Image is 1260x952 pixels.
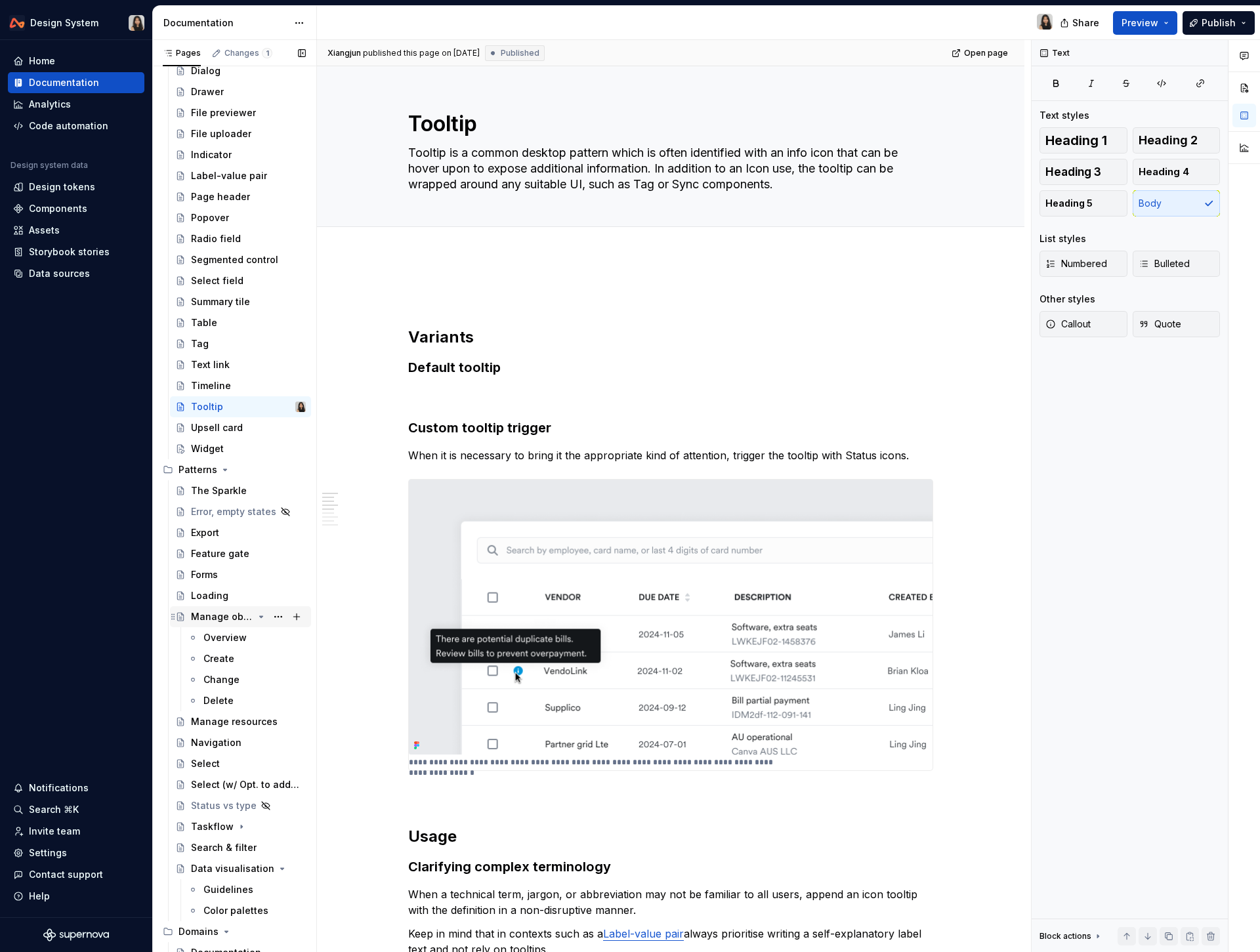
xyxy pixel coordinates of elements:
div: Select (w/ Opt. to add new) [191,778,299,791]
div: Domains [178,925,219,938]
div: Indicator [191,148,232,161]
div: Documentation [29,76,99,89]
button: Bulleted [1133,251,1221,277]
div: List styles [1039,232,1086,245]
span: Heading 4 [1139,165,1189,178]
div: The Sparkle [191,484,247,497]
textarea: Tooltip [406,108,931,140]
a: Loading [170,585,311,606]
button: Callout [1039,311,1127,337]
div: Domains [157,921,311,942]
button: Heading 5 [1039,190,1127,217]
a: Components [8,198,144,219]
div: Settings [29,846,67,859]
svg: Supernova Logo [43,928,109,942]
span: Heading 1 [1045,134,1107,147]
button: Heading 1 [1039,127,1127,154]
div: Design tokens [29,180,95,194]
a: Color palettes [182,900,311,921]
a: Tag [170,333,311,354]
button: Search ⌘K [8,799,144,820]
a: Design tokens [8,176,144,197]
div: File previewer [191,106,256,119]
textarea: Tooltip is a common desktop pattern which is often identified with an info icon that can be hover... [406,142,931,195]
div: Text styles [1039,109,1089,122]
a: Manage resources [170,711,311,732]
div: Contact support [29,868,103,881]
div: Changes [224,48,272,58]
a: Manage objects [170,606,311,627]
a: Change [182,669,311,690]
p: When it is necessary to bring it the appropriate kind of attention, trigger the tooltip with Stat... [408,447,933,463]
button: Preview [1113,11,1177,35]
a: Summary tile [170,291,311,312]
span: Published [501,48,539,58]
div: Label-value pair [191,169,267,182]
button: Numbered [1039,251,1127,277]
a: Indicator [170,144,311,165]
div: Forms [191,568,218,581]
div: Create [203,652,234,665]
a: Select (w/ Opt. to add new) [170,774,311,795]
div: Page header [191,190,250,203]
div: Summary tile [191,295,250,308]
div: Search & filter [191,841,257,854]
a: Radio field [170,228,311,249]
div: File uploader [191,127,251,140]
button: Publish [1183,11,1255,35]
div: Guidelines [203,883,253,896]
a: Overview [182,627,311,648]
a: Search & filter [170,837,311,858]
a: Widget [170,438,311,459]
span: Bulleted [1139,257,1190,270]
div: Block actions [1039,931,1091,942]
a: Storybook stories [8,241,144,262]
span: Share [1072,16,1099,30]
p: When a technical term, jargon, or abbreviation may not be familiar to all users, append an icon t... [408,886,933,918]
div: Patterns [157,459,311,480]
a: Settings [8,842,144,863]
div: Timeline [191,379,231,392]
a: Guidelines [182,879,311,900]
img: Xiangjun [295,402,306,412]
a: Label-value pair [603,927,684,940]
div: Loading [191,589,228,602]
span: Quote [1139,318,1181,331]
div: Upsell card [191,421,243,434]
a: Page header [170,186,311,207]
div: Block actions [1039,927,1103,945]
a: Status vs type [170,795,311,816]
div: Other styles [1039,293,1095,306]
h3: Default tooltip [408,358,933,377]
div: Popover [191,211,229,224]
div: Design system data [10,160,88,171]
span: Open page [964,48,1008,58]
a: Home [8,51,144,72]
a: Open page [948,44,1014,62]
h2: Variants [408,327,933,348]
a: Data visualisation [170,858,311,879]
span: Callout [1045,318,1091,331]
a: Forms [170,564,311,585]
strong: Clarifying complex terminology [408,859,611,875]
a: Popover [170,207,311,228]
div: Navigation [191,736,241,749]
button: Notifications [8,777,144,798]
div: Data visualisation [191,862,274,875]
a: Table [170,312,311,333]
a: Dialog [170,60,311,81]
div: Export [191,526,219,539]
button: Help [8,886,144,907]
a: Assets [8,220,144,241]
div: Search ⌘K [29,803,79,816]
a: Navigation [170,732,311,753]
a: Feature gate [170,543,311,564]
a: Error, empty states [170,501,311,522]
a: Analytics [8,94,144,115]
a: Invite team [8,821,144,842]
a: Upsell card [170,417,311,438]
div: Select field [191,274,243,287]
span: Preview [1122,16,1158,30]
div: Code automation [29,119,108,133]
div: Overview [203,631,247,644]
